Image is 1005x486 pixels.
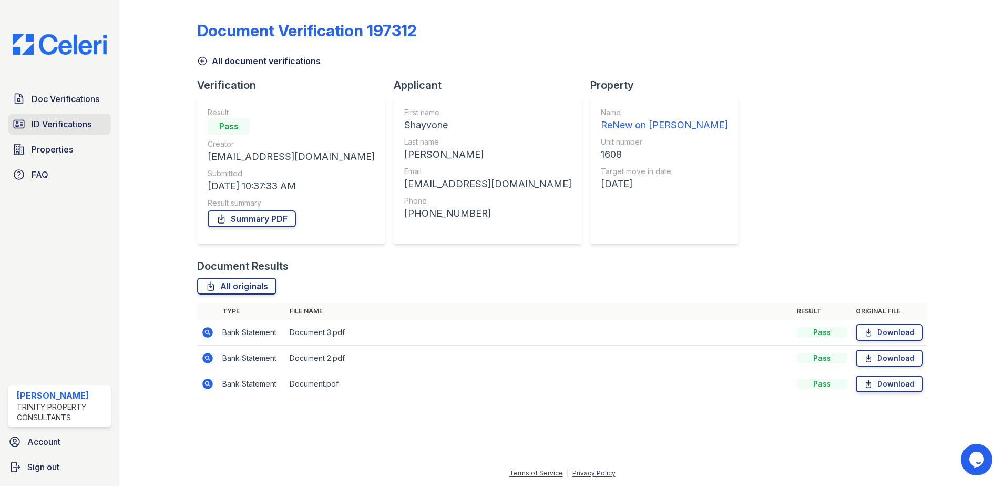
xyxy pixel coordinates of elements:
[797,379,847,389] div: Pass
[404,196,571,206] div: Phone
[856,376,923,392] a: Download
[197,21,417,40] div: Document Verification 197312
[590,78,747,93] div: Property
[208,179,375,194] div: [DATE] 10:37:33 AM
[601,107,728,118] div: Name
[4,34,115,55] img: CE_Logo_Blue-a8612792a0a2168367f1c8372b55b34899dd931a85d93a1a3d3e32e68fde9ad4.png
[961,444,994,475] iframe: chat widget
[208,107,375,118] div: Result
[218,371,285,397] td: Bank Statement
[852,303,927,320] th: Original file
[17,402,107,423] div: Trinity Property Consultants
[404,206,571,221] div: [PHONE_NUMBER]
[404,107,571,118] div: First name
[285,320,793,346] td: Document 3.pdf
[509,469,563,477] a: Terms of Service
[285,346,793,371] td: Document 2.pdf
[208,118,250,135] div: Pass
[218,346,285,371] td: Bank Statement
[32,93,99,105] span: Doc Verifications
[32,118,91,130] span: ID Verifications
[797,327,847,338] div: Pass
[404,147,571,162] div: [PERSON_NAME]
[601,118,728,133] div: ReNew on [PERSON_NAME]
[218,303,285,320] th: Type
[32,143,73,156] span: Properties
[218,320,285,346] td: Bank Statement
[285,303,793,320] th: File name
[601,166,728,177] div: Target move in date
[17,389,107,402] div: [PERSON_NAME]
[8,164,111,185] a: FAQ
[601,147,728,162] div: 1608
[601,107,728,133] a: Name ReNew on [PERSON_NAME]
[601,137,728,147] div: Unit number
[208,139,375,149] div: Creator
[404,118,571,133] div: Shayvone
[572,469,616,477] a: Privacy Policy
[197,259,289,274] div: Document Results
[601,177,728,191] div: [DATE]
[404,166,571,177] div: Email
[797,353,847,363] div: Pass
[285,371,793,397] td: Document.pdf
[208,168,375,179] div: Submitted
[197,55,321,67] a: All document verifications
[27,436,60,448] span: Account
[394,78,590,93] div: Applicant
[208,210,296,227] a: Summary PDF
[8,88,111,109] a: Doc Verifications
[856,324,923,341] a: Download
[8,139,111,160] a: Properties
[27,461,59,473] span: Sign out
[404,137,571,147] div: Last name
[4,457,115,478] a: Sign out
[404,177,571,191] div: [EMAIL_ADDRESS][DOMAIN_NAME]
[793,303,852,320] th: Result
[208,149,375,164] div: [EMAIL_ADDRESS][DOMAIN_NAME]
[208,198,375,208] div: Result summary
[4,431,115,452] a: Account
[32,168,48,181] span: FAQ
[197,78,394,93] div: Verification
[856,350,923,367] a: Download
[567,469,569,477] div: |
[197,278,276,295] a: All originals
[8,114,111,135] a: ID Verifications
